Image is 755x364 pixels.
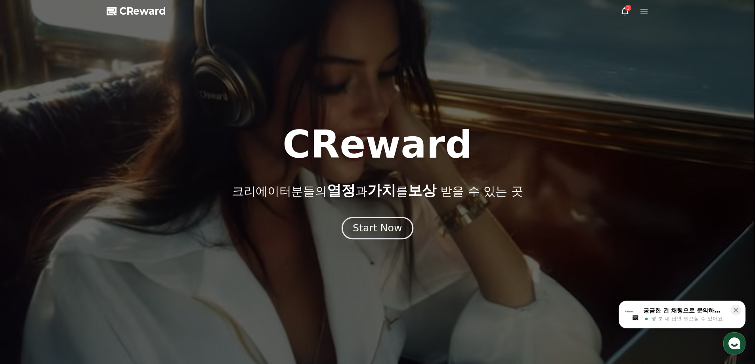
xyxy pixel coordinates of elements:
[107,5,166,17] a: CReward
[327,182,356,198] span: 열정
[408,182,436,198] span: 보상
[283,126,472,164] h1: CReward
[52,251,102,271] a: 대화
[343,225,412,233] a: Start Now
[367,182,396,198] span: 가치
[2,251,52,271] a: 홈
[25,263,30,269] span: 홈
[119,5,166,17] span: CReward
[232,183,523,198] p: 크리에이터분들의 과 를 받을 수 있는 곳
[73,263,82,270] span: 대화
[353,221,402,235] div: Start Now
[102,251,152,271] a: 설정
[342,217,413,239] button: Start Now
[122,263,132,269] span: 설정
[620,6,630,16] a: 1
[625,5,631,11] div: 1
